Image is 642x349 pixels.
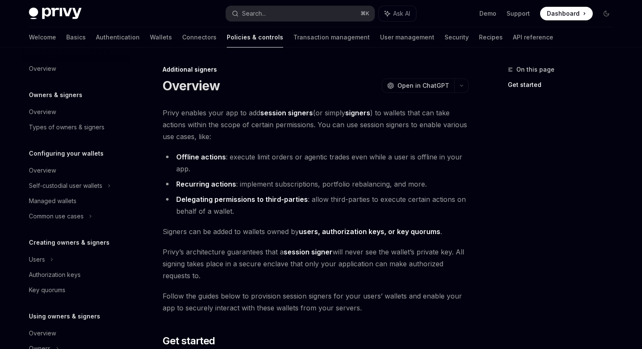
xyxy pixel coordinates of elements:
a: Demo [479,9,496,18]
a: Managed wallets [22,193,131,209]
span: Follow the guides below to provision session signers for your users’ wallets and enable your app ... [163,290,469,314]
div: Common use cases [29,211,84,221]
h5: Configuring your wallets [29,148,104,159]
a: Policies & controls [227,27,283,47]
button: Toggle dark mode [600,7,613,20]
a: Connectors [182,27,217,47]
span: Ask AI [393,9,410,18]
a: Types of owners & signers [22,120,131,135]
div: Managed wallets [29,196,76,206]
div: Self-custodial user wallets [29,181,102,191]
span: Dashboard [547,9,580,18]
button: Ask AI [379,6,416,21]
a: Recipes [479,27,503,47]
div: Overview [29,64,56,74]
strong: Recurring actions [176,180,236,188]
h5: Using owners & signers [29,311,100,321]
div: Overview [29,107,56,117]
a: Overview [22,326,131,341]
a: Welcome [29,27,56,47]
h5: Owners & signers [29,90,82,100]
a: Authorization keys [22,267,131,282]
a: Support [507,9,530,18]
div: Authorization keys [29,270,81,280]
a: Key quorums [22,282,131,298]
a: Overview [22,61,131,76]
li: : execute limit orders or agentic trades even while a user is offline in your app. [163,151,469,175]
a: Basics [66,27,86,47]
strong: signers [345,109,370,117]
span: Privy enables your app to add (or simply ) to wallets that can take actions within the scope of c... [163,107,469,142]
button: Search...⌘K [226,6,374,21]
div: Types of owners & signers [29,122,104,132]
div: Overview [29,165,56,176]
span: Privy’s architecture guarantees that a will never see the wallet’s private key. All signing takes... [163,246,469,282]
span: On this page [516,64,555,75]
span: Get started [163,334,215,348]
img: dark logo [29,8,82,20]
span: Open in ChatGPT [397,81,449,90]
a: Overview [22,163,131,178]
div: Search... [242,8,266,19]
strong: Delegating permissions to third-parties [176,195,308,204]
strong: session signer [284,248,332,256]
button: Open in ChatGPT [382,78,454,93]
strong: session signers [260,109,313,117]
a: Security [445,27,469,47]
div: Additional signers [163,65,469,74]
h1: Overview [163,78,220,93]
a: users, authorization keys, or key quorums [299,227,440,236]
a: Overview [22,104,131,120]
a: Authentication [96,27,140,47]
h5: Creating owners & signers [29,237,110,248]
a: Dashboard [540,7,593,20]
span: ⌘ K [360,10,369,17]
strong: Offline actions [176,153,226,161]
li: : allow third-parties to execute certain actions on behalf of a wallet. [163,193,469,217]
a: Transaction management [293,27,370,47]
div: Key quorums [29,285,65,295]
li: : implement subscriptions, portfolio rebalancing, and more. [163,178,469,190]
a: Get started [508,78,620,92]
a: Wallets [150,27,172,47]
div: Overview [29,328,56,338]
a: User management [380,27,434,47]
div: Users [29,254,45,265]
a: API reference [513,27,553,47]
span: Signers can be added to wallets owned by . [163,226,469,237]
